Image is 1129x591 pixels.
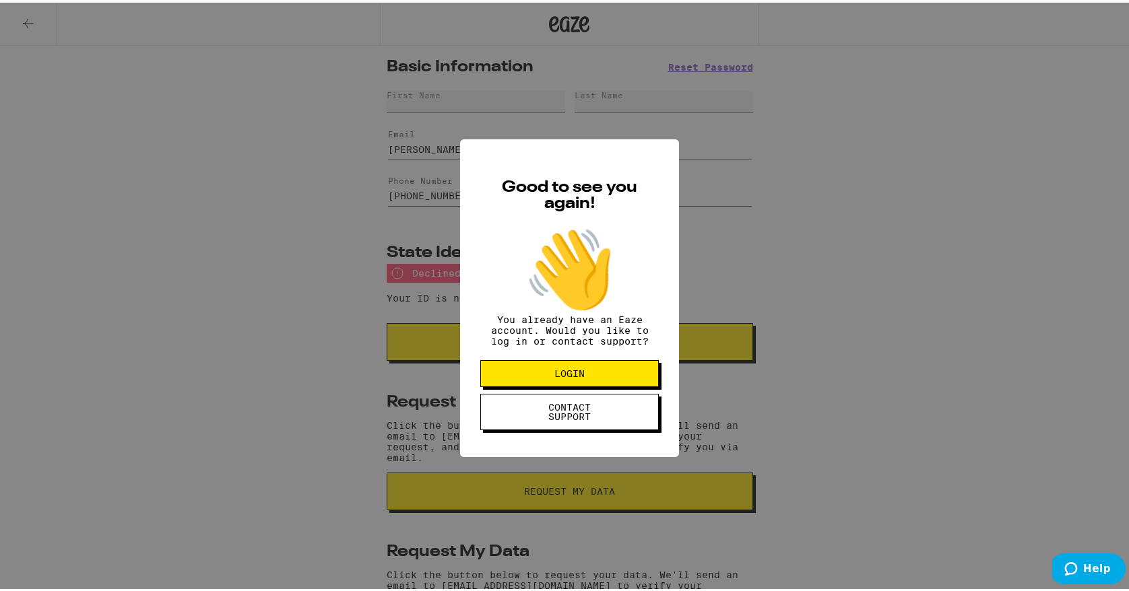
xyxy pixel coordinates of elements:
[480,177,659,209] h2: Good to see you again!
[1052,551,1126,584] iframe: Opens a widget where you can find more information
[480,357,659,384] button: LOGIN
[480,391,659,427] button: CONTACT SUPPORT
[554,366,585,376] span: LOGIN
[480,312,659,344] p: You already have an Eaze account. Would you like to log in or contact support?
[480,223,659,312] div: 👋
[535,400,604,419] span: CONTACT SUPPORT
